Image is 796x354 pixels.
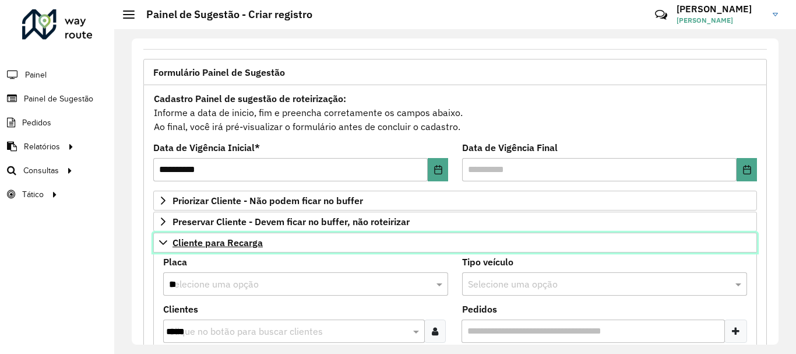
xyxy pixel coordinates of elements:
[172,217,410,226] span: Preservar Cliente - Devem ficar no buffer, não roteirizar
[153,68,285,77] span: Formulário Painel de Sugestão
[649,2,674,27] a: Contato Rápido
[462,255,513,269] label: Tipo veículo
[23,164,59,177] span: Consultas
[153,212,757,232] a: Preservar Cliente - Devem ficar no buffer, não roteirizar
[22,188,44,201] span: Tático
[153,233,757,253] a: Cliente para Recarga
[737,158,757,181] button: Choose Date
[135,8,312,21] h2: Painel de Sugestão - Criar registro
[24,93,93,105] span: Painel de Sugestão
[172,196,363,205] span: Priorizar Cliente - Não podem ficar no buffer
[22,117,51,129] span: Pedidos
[153,141,260,155] label: Data de Vigência Inicial
[677,3,764,15] h3: [PERSON_NAME]
[153,191,757,211] a: Priorizar Cliente - Não podem ficar no buffer
[154,93,346,104] strong: Cadastro Painel de sugestão de roteirização:
[677,15,764,26] span: [PERSON_NAME]
[25,69,47,81] span: Painel
[172,238,263,247] span: Cliente para Recarga
[428,158,448,181] button: Choose Date
[163,302,198,316] label: Clientes
[163,255,187,269] label: Placa
[462,302,497,316] label: Pedidos
[153,91,757,134] div: Informe a data de inicio, fim e preencha corretamente os campos abaixo. Ao final, você irá pré-vi...
[24,141,60,153] span: Relatórios
[462,141,558,155] label: Data de Vigência Final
